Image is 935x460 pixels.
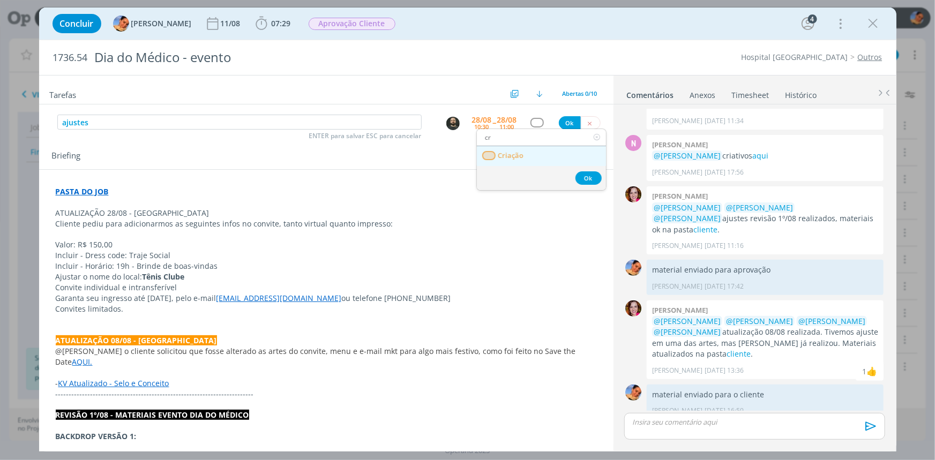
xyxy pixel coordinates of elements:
[90,44,533,71] div: Dia do Médico - evento
[862,366,866,377] div: 1
[56,250,597,261] p: Incluir - Dress code: Traje Social
[472,116,492,124] div: 28/08
[308,17,396,31] button: Aprovação Cliente
[726,316,793,326] span: @[PERSON_NAME]
[53,52,88,64] span: 1736.54
[216,293,342,303] a: [EMAIL_ADDRESS][DOMAIN_NAME]
[742,52,848,62] a: Hospital [GEOGRAPHIC_DATA]
[53,14,101,33] button: Concluir
[56,186,109,197] a: PASTA DO JOB
[56,293,597,304] p: Garanta seu ingresso até [DATE], pelo e-mail ou telefone [PHONE_NUMBER]
[72,357,93,367] a: AQUI.
[477,130,606,145] input: Buscar status
[625,260,641,276] img: L
[652,316,878,360] p: atualização 08/08 realizada. Tivemos ajuste em uma das artes, mas [PERSON_NAME] já realizou. Mate...
[727,349,751,359] a: cliente
[731,85,770,101] a: Timesheet
[752,150,768,161] a: aqui
[56,442,597,453] p: Ajustar o conteúdo para o indicado no .
[500,124,514,130] div: 11:00
[56,282,597,293] p: Convite individual e intransferível
[652,191,708,201] b: [PERSON_NAME]
[143,272,185,282] strong: Tênis Clube
[625,300,641,316] img: B
[56,346,578,367] span: @[PERSON_NAME] o cliente solicitou que fosse alterado as artes do convite, menu e e-mail mkt para...
[705,282,744,291] span: [DATE] 17:42
[705,406,744,416] span: [DATE] 16:59
[652,116,702,126] p: [PERSON_NAME]
[652,265,878,275] p: material enviado para aprovação
[113,16,129,32] img: L
[705,366,744,375] span: [DATE] 13:36
[309,132,422,140] span: ENTER para salvar ESC para cancelar
[654,327,721,337] span: @[PERSON_NAME]
[56,378,58,388] span: -
[50,87,77,100] span: Tarefas
[56,261,597,272] p: Incluir - Horário: 19h - Brinde de boas-vindas
[798,316,865,326] span: @[PERSON_NAME]
[652,150,878,161] p: criativos
[563,89,597,97] span: Abertas 0/10
[652,282,702,291] p: [PERSON_NAME]
[625,384,641,401] img: L
[575,171,602,185] button: Ok
[497,116,517,124] div: 28/08
[56,208,597,218] p: ATUALIZAÇÃO 28/08 - [GEOGRAPHIC_DATA]
[56,304,597,314] p: Convites limitados.
[808,14,817,24] div: 4
[866,365,877,378] div: Marcel Ali
[690,90,716,101] div: Anexos
[493,117,496,127] span: --
[475,124,489,130] div: 10:30
[693,224,717,235] a: cliente
[56,431,137,441] strong: BACKDROP VERSÃO 1:
[58,378,169,388] a: KV Atualizado - Selo e Conceito
[498,152,523,160] span: Criação
[652,140,708,149] b: [PERSON_NAME]
[272,18,291,28] span: 07:29
[56,410,249,420] strong: REVISÃO 1º/08 - MATERIAIS EVENTO DIA DO MÉDICO
[654,316,721,326] span: @[PERSON_NAME]
[705,116,744,126] span: [DATE] 11:34
[56,239,597,250] p: Valor: R$ 150,00
[309,18,395,30] span: Aprovação Cliente
[52,152,81,165] span: Briefing
[652,406,702,416] p: [PERSON_NAME]
[253,15,294,32] button: 07:29
[446,117,460,130] img: P
[625,135,641,151] div: N
[858,52,882,62] a: Outros
[193,442,249,452] a: doc de redação
[113,16,192,32] button: L[PERSON_NAME]
[652,305,708,315] b: [PERSON_NAME]
[56,272,597,282] p: Ajustar o nome do local:
[39,7,896,451] div: dialog
[131,20,192,27] span: [PERSON_NAME]
[536,91,543,97] img: arrow-down.svg
[705,241,744,251] span: [DATE] 11:16
[654,202,721,213] span: @[PERSON_NAME]
[654,150,721,161] span: @[PERSON_NAME]
[625,186,641,202] img: B
[654,213,721,223] span: @[PERSON_NAME]
[652,241,702,251] p: [PERSON_NAME]
[56,389,597,399] p: --------------------------------------------------------------------------
[60,19,94,28] span: Concluir
[726,202,793,213] span: @[PERSON_NAME]
[652,202,878,235] p: ajustes revisão 1º/08 realizados, materiais ok na pasta .
[446,116,460,131] button: P
[56,335,217,345] strong: ATUALIZAÇÃO 08/08 - [GEOGRAPHIC_DATA]
[221,20,243,27] div: 11/08
[652,366,702,375] p: [PERSON_NAME]
[785,85,818,101] a: Histórico
[559,116,581,130] button: Ok
[626,85,675,101] a: Comentários
[799,15,817,32] button: 4
[705,168,744,177] span: [DATE] 17:56
[652,168,702,177] p: [PERSON_NAME]
[652,389,878,400] p: material enviado para o cliente
[56,218,597,229] p: Cliente pediu para adicionarmos as seguintes infos no convite, tanto virtual quanto impresso:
